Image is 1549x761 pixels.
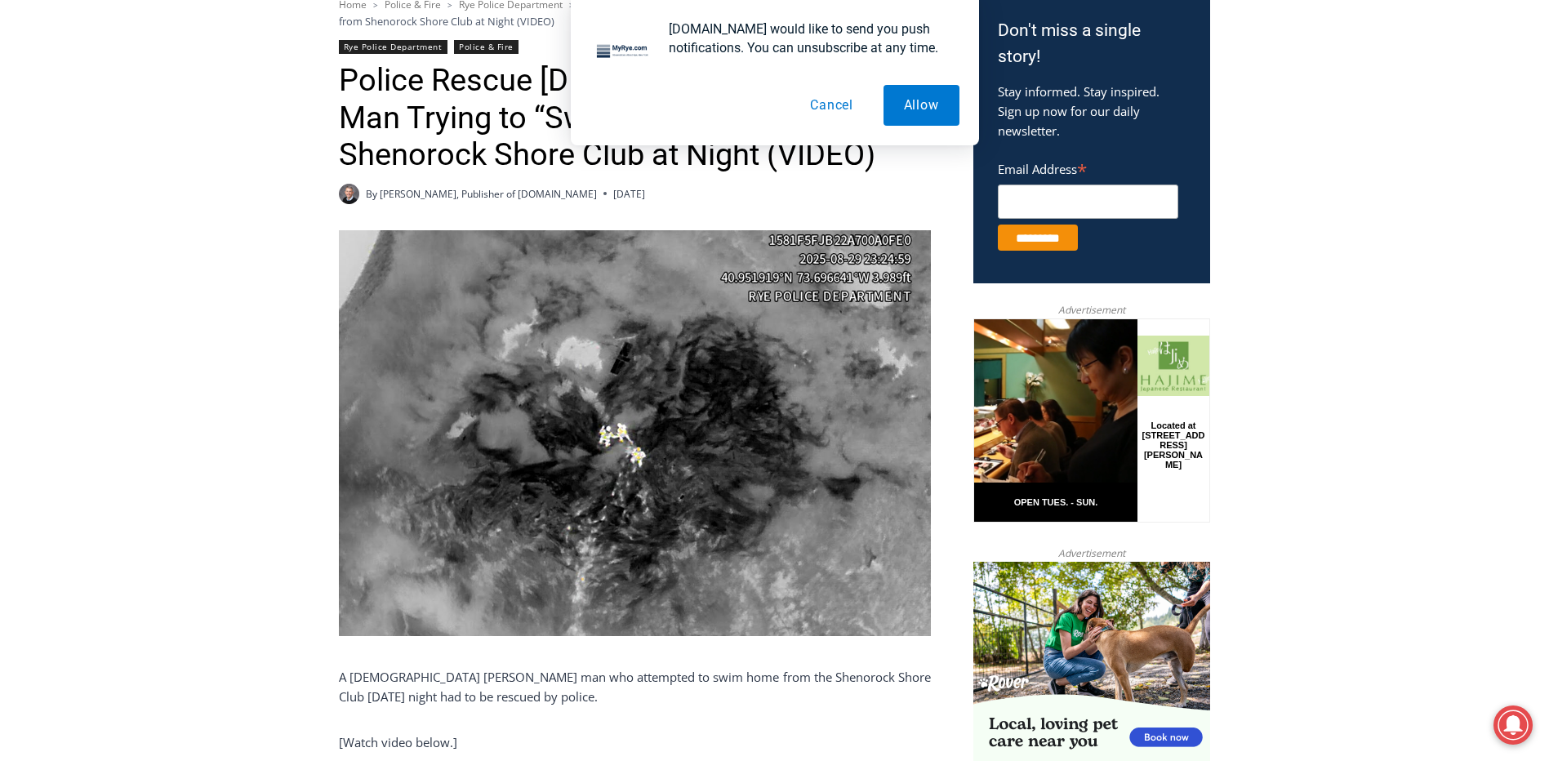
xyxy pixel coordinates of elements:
[339,230,931,636] img: (PHOTO: Rye Police rescued 51 year old Rye resident Kenneth Niejadlik after he attempted to "swim...
[339,667,931,706] p: A [DEMOGRAPHIC_DATA] [PERSON_NAME] man who attempted to swim home from the Shenorock Shore Club [...
[884,85,959,126] button: Allow
[167,102,232,195] div: Located at [STREET_ADDRESS][PERSON_NAME]
[339,732,931,752] p: [Watch video below.]
[1,164,164,203] a: Open Tues. - Sun. [PHONE_NUMBER]
[339,184,359,204] a: Author image
[790,85,874,126] button: Cancel
[366,186,377,202] span: By
[5,168,160,230] span: Open Tues. - Sun. [PHONE_NUMBER]
[485,5,590,74] a: Book [PERSON_NAME]'s Good Humor for Your Event
[1042,302,1142,318] span: Advertisement
[998,153,1178,182] label: Email Address
[380,187,597,201] a: [PERSON_NAME], Publisher of [DOMAIN_NAME]
[497,17,568,63] h4: Book [PERSON_NAME]'s Good Humor for Your Event
[412,1,772,158] div: "The first chef I interviewed talked about coming to [GEOGRAPHIC_DATA] from [GEOGRAPHIC_DATA] in ...
[107,29,403,45] div: No Generators on Trucks so No Noise or Pollution
[613,186,645,202] time: [DATE]
[427,162,757,199] span: Intern @ [DOMAIN_NAME]
[393,158,791,203] a: Intern @ [DOMAIN_NAME]
[1042,545,1142,561] span: Advertisement
[656,20,959,57] div: [DOMAIN_NAME] would like to send you push notifications. You can unsubscribe at any time.
[590,20,656,85] img: notification icon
